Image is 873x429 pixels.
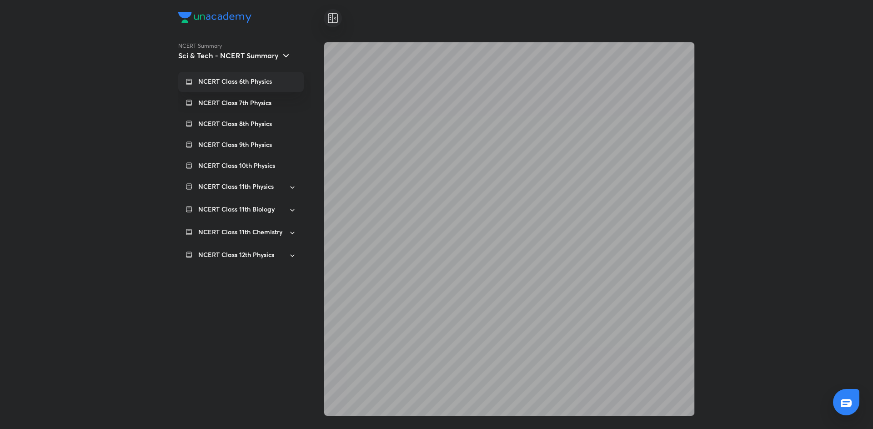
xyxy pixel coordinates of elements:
[178,12,251,23] img: Company Logo
[198,250,274,259] p: NCERT Class 12th Physics
[198,161,275,170] p: NCERT Class 10th Physics
[198,182,274,191] p: NCERT Class 11th Physics
[198,77,272,86] p: NCERT Class 6th Physics
[198,205,275,214] p: NCERT Class 11th Biology
[198,98,271,107] p: NCERT Class 7th Physics
[198,119,272,128] p: NCERT Class 8th Physics
[198,227,282,237] p: NCERT Class 11th Chemistry
[198,140,272,149] p: NCERT Class 9th Physics
[178,51,279,60] h5: Sci & Tech - NCERT Summary
[178,42,324,50] p: NCERT Summary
